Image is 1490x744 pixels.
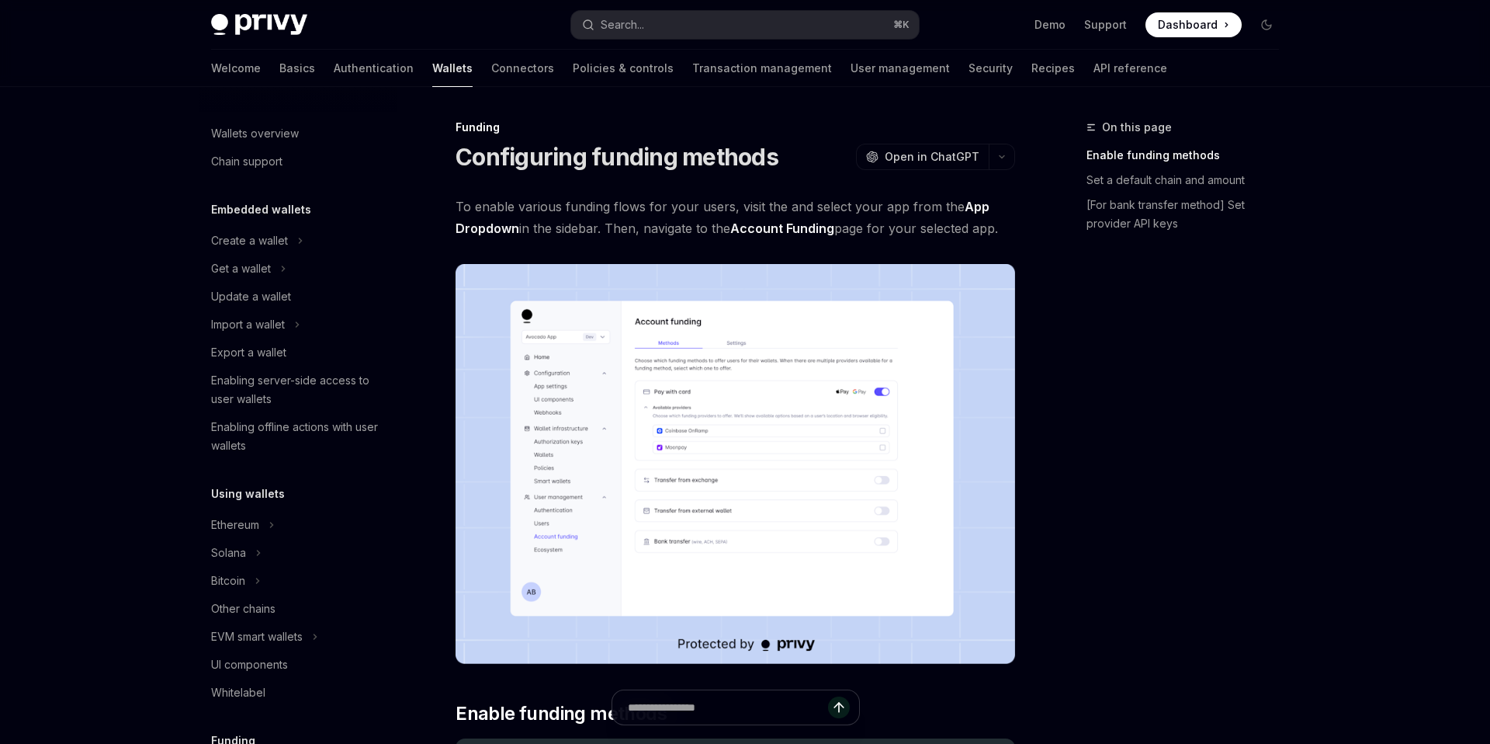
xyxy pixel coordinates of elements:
span: Open in ChatGPT [885,149,979,165]
button: Search...⌘K [571,11,919,39]
a: Wallets [432,50,473,87]
div: Whitelabel [211,683,265,702]
a: Account Funding [730,221,834,237]
a: Enabling offline actions with user wallets [199,413,397,460]
div: Update a wallet [211,287,291,306]
a: Other chains [199,595,397,623]
a: Whitelabel [199,679,397,707]
a: User management [851,50,950,87]
button: Get a wallet [199,255,397,283]
a: Support [1084,17,1127,33]
button: Solana [199,539,397,567]
span: To enable various funding flows for your users, visit the and select your app from the in the sid... [456,196,1015,239]
span: On this page [1102,118,1172,137]
a: [For bank transfer method] Set provider API keys [1086,193,1291,236]
a: Set a default chain and amount [1086,168,1291,193]
a: Update a wallet [199,283,397,311]
a: Policies & controls [573,50,674,87]
h5: Using wallets [211,485,285,503]
div: Enabling server-side access to user wallets [211,371,388,409]
a: Wallets overview [199,120,397,148]
div: Export a wallet [211,343,286,362]
div: Ethereum [211,516,259,534]
div: EVM smart wallets [211,628,303,646]
a: Dashboard [1145,12,1242,37]
div: Wallets overview [211,124,299,143]
span: Dashboard [1158,17,1218,33]
a: Security [968,50,1013,87]
span: ⌘ K [893,19,910,31]
div: UI components [211,655,288,674]
a: API reference [1093,50,1167,87]
button: Import a wallet [199,311,397,339]
a: UI components [199,651,397,679]
a: Basics [279,50,315,87]
a: Connectors [491,50,554,87]
button: Send message [828,697,850,718]
div: Funding [456,120,1015,135]
div: Search... [601,16,644,34]
div: Enabling offline actions with user wallets [211,418,388,455]
a: Authentication [334,50,414,87]
button: Toggle dark mode [1254,12,1279,37]
div: Solana [211,544,246,562]
a: Enabling server-side access to user wallets [199,367,397,413]
div: Other chains [211,600,275,618]
input: Ask a question... [628,690,828,725]
h1: Configuring funding methods [456,143,778,171]
a: Transaction management [692,50,832,87]
a: Welcome [211,50,261,87]
a: Demo [1034,17,1066,33]
a: Enable funding methods [1086,143,1291,168]
a: Chain support [199,148,397,176]
button: Create a wallet [199,227,397,255]
div: Import a wallet [211,315,285,334]
button: Ethereum [199,511,397,539]
div: Bitcoin [211,572,245,590]
div: Create a wallet [211,231,288,250]
button: Open in ChatGPT [856,144,989,170]
img: dark logo [211,14,307,36]
div: Chain support [211,152,282,171]
button: EVM smart wallets [199,623,397,651]
button: Bitcoin [199,567,397,595]
h5: Embedded wallets [211,200,311,219]
a: Export a wallet [199,339,397,367]
img: Fundingupdate PNG [456,264,1015,664]
a: Recipes [1031,50,1075,87]
div: Get a wallet [211,259,271,278]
